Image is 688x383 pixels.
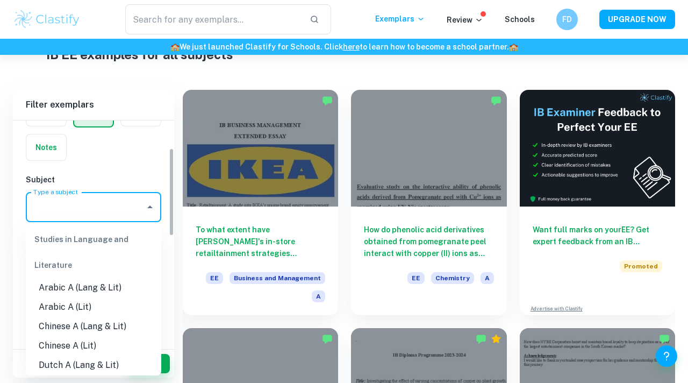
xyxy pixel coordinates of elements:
[33,187,78,196] label: Type a subject
[491,334,501,344] div: Premium
[447,14,483,26] p: Review
[26,317,161,336] li: Chinese A (Lang & Lit)
[343,42,360,51] a: here
[26,278,161,297] li: Arabic A (Lang & Lit)
[322,334,333,344] img: Marked
[26,336,161,356] li: Chinese A (Lit)
[476,334,486,344] img: Marked
[125,4,301,34] input: Search for any exemplars...
[206,272,223,284] span: EE
[142,200,157,215] button: Close
[26,297,161,317] li: Arabic A (Lit)
[520,90,675,315] a: Want full marks on yourEE? Get expert feedback from an IB examiner!PromotedAdvertise with Clastify
[481,272,494,284] span: A
[533,224,662,247] h6: Want full marks on your EE ? Get expert feedback from an IB examiner!
[620,260,662,272] span: Promoted
[509,42,518,51] span: 🏫
[322,95,333,106] img: Marked
[656,345,677,367] button: Help and Feedback
[556,9,578,30] button: FD
[2,41,686,53] h6: We just launched Clastify for Schools. Click to learn how to become a school partner.
[196,224,325,259] h6: To what extent have [PERSON_NAME]'s in-store retailtainment strategies contributed to enhancing b...
[351,90,506,315] a: How do phenolic acid derivatives obtained from pomegranate peel interact with copper (II) ions as...
[561,13,574,25] h6: FD
[520,90,675,207] img: Thumbnail
[431,272,474,284] span: Chemistry
[183,90,338,315] a: To what extent have [PERSON_NAME]'s in-store retailtainment strategies contributed to enhancing b...
[13,9,81,30] img: Clastify logo
[312,290,325,302] span: A
[407,272,425,284] span: EE
[170,42,180,51] span: 🏫
[531,305,583,313] a: Advertise with Clastify
[230,272,325,284] span: Business and Management
[659,334,670,344] img: Marked
[13,90,174,120] h6: Filter exemplars
[364,224,493,259] h6: How do phenolic acid derivatives obtained from pomegranate peel interact with copper (II) ions as...
[599,10,675,29] button: UPGRADE NOW
[26,226,161,278] div: Studies in Language and Literature
[375,13,425,25] p: Exemplars
[26,134,66,160] button: Notes
[26,174,161,186] h6: Subject
[26,356,161,375] li: Dutch A (Lang & Lit)
[505,15,535,24] a: Schools
[491,95,501,106] img: Marked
